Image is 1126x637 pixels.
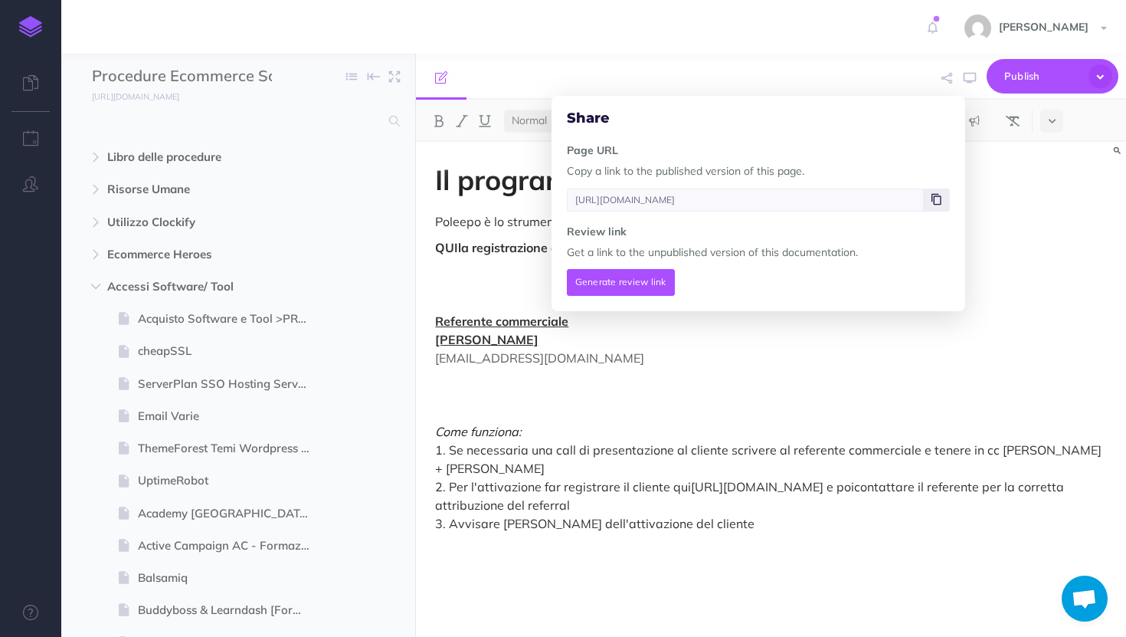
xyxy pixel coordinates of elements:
p: Copy a link to the published version of this page. [567,163,950,179]
input: Search [92,107,380,135]
span: Poleepo è lo strumento per gestire feed, marketplace, spedizioni e catalogo da un unico tool. [435,214,960,229]
span: Accessi Software/ Tool [107,277,304,296]
span: Balsamiq [138,569,323,587]
span: Il programma Partner di Poleepo [435,163,862,197]
small: [URL][DOMAIN_NAME] [92,91,179,102]
span: la registrazione della demo [458,240,614,255]
img: Callout dropdown menu button [967,115,981,127]
span: Utilizzo Clockify [107,213,304,231]
input: Documentation Name [92,65,272,88]
label: Page URL [567,142,618,159]
a: Aprire la chat [1062,576,1108,622]
span: [PERSON_NAME] [991,20,1096,34]
label: Review link [567,223,627,240]
img: logo-mark.svg [19,16,42,38]
span: ThemeForest Temi Wordpress Prestashop Envato [138,439,323,458]
img: Italic button [455,115,469,127]
img: Underline button [478,115,492,127]
span: Buddyboss & Learndash [Formazione] [138,601,323,619]
img: b1eb4d8dcdfd9a3639e0a52054f32c10.jpg [964,15,991,41]
span: Active Campaign AC - Formazione [138,537,323,555]
button: Generate review link [567,269,675,295]
span: Email Varie [138,407,323,425]
span: Publish [1004,64,1081,88]
span: 1. Se necessaria una call di presentazione al cliente scrivere al referente commerciale e tenere ... [435,442,1105,494]
span: Ecommerce Heroes [107,245,304,264]
span: UptimeRobot [138,471,323,490]
p: Get a link to the unpublished version of this documentation. [567,244,950,261]
a: [URL][DOMAIN_NAME] [61,88,195,103]
span: [EMAIL_ADDRESS][DOMAIN_NAME] [435,350,644,366]
span: Acquisto Software e Tool >PROCEDURA [138,310,323,328]
span: contattare il referente per la corretta attribuzione del referral 3. Avvisare [PERSON_NAME] dell'... [435,479,1067,531]
button: Publish [987,59,1118,94]
span: Come funziona: [435,424,522,439]
span: Academy [GEOGRAPHIC_DATA] [138,504,323,523]
span: Risorse Umane [107,180,304,199]
h4: Share [567,111,950,126]
span: Libro delle procedure [107,148,304,166]
img: Clear styles button [1006,115,1020,127]
span: Referente commerciale [PERSON_NAME] [435,314,568,347]
span: cheapSSL [138,342,323,360]
p: [URL][DOMAIN_NAME] e poi [435,238,1107,533]
img: Bold button [432,115,446,127]
a: QUI [435,240,458,255]
span: ServerPlan SSO Hosting Server Domini [138,375,323,393]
